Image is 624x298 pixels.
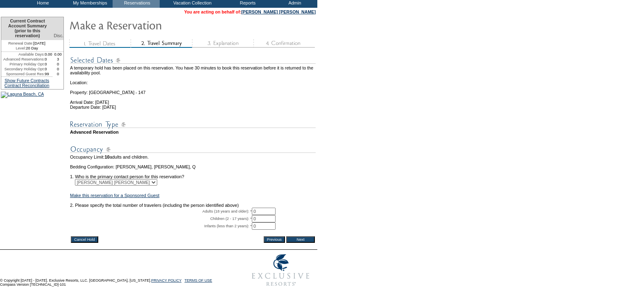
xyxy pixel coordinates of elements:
[192,39,253,48] img: step3_state1.gif
[70,105,316,110] td: Departure Date: [DATE]
[45,62,52,67] td: 0
[1,52,45,57] td: Available Days:
[1,40,52,46] td: [DATE]
[70,119,316,130] img: subTtlResType.gif
[5,78,49,83] a: Show Future Contracts
[1,72,45,76] td: Sponsored Guest Res:
[1,46,52,52] td: 20 Day
[70,169,316,179] td: 1. Who is the primary contact person for this reservation?
[5,83,50,88] a: Contract Reconciliation
[70,203,316,208] td: 2. Please specify the total number of travelers (including the person identified above)
[52,67,63,72] td: 0
[1,67,45,72] td: Secondary Holiday Opt:
[1,17,52,40] td: Current Contract Account Summary (prior to this reservation)
[52,52,63,57] td: 0.00
[52,57,63,62] td: 3
[70,85,316,95] td: Property: [GEOGRAPHIC_DATA] - 147
[70,75,316,85] td: Location:
[70,164,316,169] td: Bedding Configuration: [PERSON_NAME], [PERSON_NAME], Q
[45,67,52,72] td: 0
[241,9,316,14] a: [PERSON_NAME] [PERSON_NAME]
[184,9,316,14] span: You are acting on behalf of:
[69,17,233,33] img: Make Reservation
[52,72,63,76] td: 0
[131,39,192,48] img: step2_state2.gif
[70,215,252,222] td: Children (2 - 17 years): *
[16,46,26,51] span: Level:
[70,95,316,105] td: Arrival Date: [DATE]
[70,155,316,159] td: Occupancy Limit: adults and children.
[70,130,316,134] td: Advanced Reservation
[264,236,285,243] input: Previous
[244,250,317,291] img: Exclusive Resorts
[151,278,181,282] a: PRIVACY POLICY
[45,57,52,62] td: 0
[52,62,63,67] td: 0
[69,39,131,48] img: step1_state3.gif
[8,41,33,46] span: Renewal Date:
[1,92,44,98] img: Laguna Beach, CA
[70,193,159,198] a: Make this reservation for a Sponsored Guest
[286,236,315,243] input: Next
[1,57,45,62] td: Advanced Reservations:
[70,55,316,65] img: subTtlSelectedDates.gif
[45,52,52,57] td: 0.00
[70,65,316,75] td: A temporary hold has been placed on this reservation. You have 30 minutes to book this reservatio...
[253,39,315,48] img: step4_state1.gif
[70,222,252,230] td: Infants (less than 2 years): *
[70,208,252,215] td: Adults (18 years and older): *
[45,72,52,76] td: 99
[71,236,98,243] input: Cancel Hold
[54,33,63,38] span: Disc.
[104,155,109,159] span: 10
[185,278,213,282] a: TERMS OF USE
[1,62,45,67] td: Primary Holiday Opt:
[70,144,316,155] img: subTtlOccupancy.gif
